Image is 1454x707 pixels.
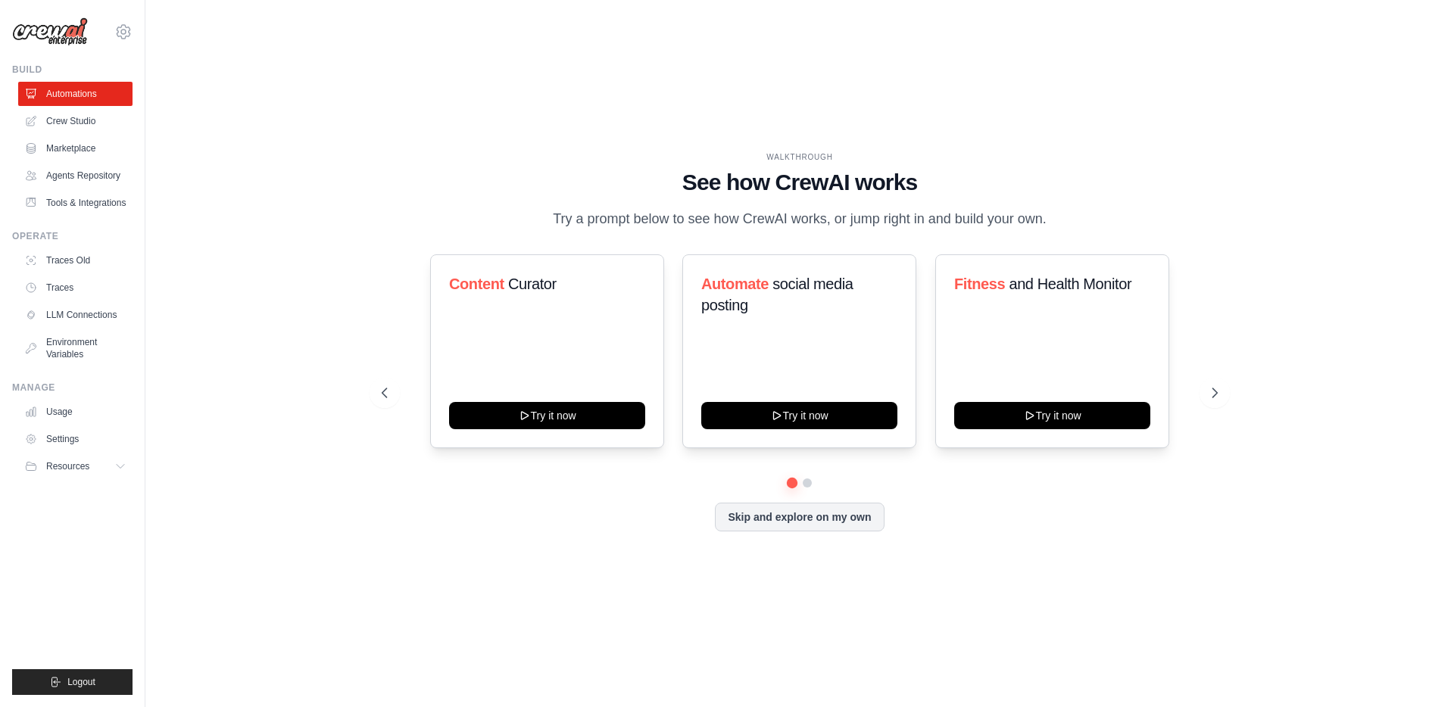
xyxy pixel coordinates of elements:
[18,248,133,273] a: Traces Old
[382,169,1218,196] h1: See how CrewAI works
[701,276,853,313] span: social media posting
[46,460,89,472] span: Resources
[954,402,1150,429] button: Try it now
[18,330,133,366] a: Environment Variables
[1009,276,1131,292] span: and Health Monitor
[382,151,1218,163] div: WALKTHROUGH
[508,276,557,292] span: Curator
[18,427,133,451] a: Settings
[18,82,133,106] a: Automations
[18,191,133,215] a: Tools & Integrations
[701,276,769,292] span: Automate
[715,503,884,531] button: Skip and explore on my own
[12,382,133,394] div: Manage
[18,303,133,327] a: LLM Connections
[67,676,95,688] span: Logout
[12,669,133,695] button: Logout
[545,208,1054,230] p: Try a prompt below to see how CrewAI works, or jump right in and build your own.
[12,17,88,46] img: Logo
[18,454,133,478] button: Resources
[12,64,133,76] div: Build
[954,276,1005,292] span: Fitness
[18,400,133,424] a: Usage
[18,276,133,300] a: Traces
[701,402,897,429] button: Try it now
[449,276,504,292] span: Content
[449,402,645,429] button: Try it now
[18,164,133,188] a: Agents Repository
[18,109,133,133] a: Crew Studio
[12,230,133,242] div: Operate
[18,136,133,160] a: Marketplace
